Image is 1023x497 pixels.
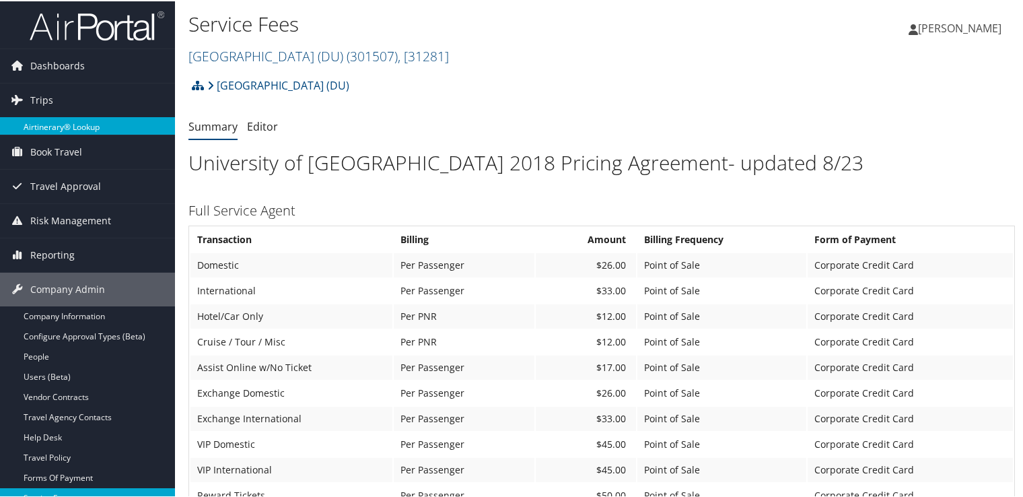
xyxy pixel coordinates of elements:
a: [PERSON_NAME] [909,7,1015,47]
a: [GEOGRAPHIC_DATA] (DU) [207,71,349,98]
td: Corporate Credit Card [808,277,1013,302]
td: Per PNR [394,303,534,327]
td: Domestic [190,252,392,276]
td: Corporate Credit Card [808,431,1013,455]
h1: Service Fees [188,9,740,37]
th: Billing Frequency [637,226,806,251]
td: Point of Sale [637,303,806,327]
td: $12.00 [536,329,636,353]
span: Trips [30,82,53,116]
td: Corporate Credit Card [808,457,1013,481]
td: Point of Sale [637,431,806,455]
td: Per PNR [394,329,534,353]
td: International [190,277,392,302]
td: Per Passenger [394,252,534,276]
td: Per Passenger [394,431,534,455]
td: Corporate Credit Card [808,380,1013,404]
td: Corporate Credit Card [808,303,1013,327]
td: Point of Sale [637,329,806,353]
a: [GEOGRAPHIC_DATA] (DU) [188,46,449,64]
td: Point of Sale [637,252,806,276]
td: Hotel/Car Only [190,303,392,327]
td: Point of Sale [637,457,806,481]
td: Corporate Credit Card [808,252,1013,276]
td: $33.00 [536,405,636,430]
td: Point of Sale [637,380,806,404]
td: VIP International [190,457,392,481]
span: Travel Approval [30,168,101,202]
td: Corporate Credit Card [808,354,1013,378]
span: Reporting [30,237,75,271]
span: [PERSON_NAME] [918,20,1001,34]
td: $17.00 [536,354,636,378]
th: Amount [536,226,636,251]
td: Per Passenger [394,405,534,430]
td: Per Passenger [394,380,534,404]
h1: University of [GEOGRAPHIC_DATA] 2018 Pricing Agreement- updated 8/23 [188,147,1015,176]
span: Company Admin [30,271,105,305]
a: Editor [247,118,278,133]
td: $33.00 [536,277,636,302]
td: Per Passenger [394,277,534,302]
td: VIP Domestic [190,431,392,455]
td: Point of Sale [637,277,806,302]
span: Risk Management [30,203,111,236]
td: Corporate Credit Card [808,405,1013,430]
h3: Full Service Agent [188,200,1015,219]
td: Exchange International [190,405,392,430]
td: Exchange Domestic [190,380,392,404]
td: $26.00 [536,380,636,404]
td: Assist Online w/No Ticket [190,354,392,378]
td: Cruise / Tour / Misc [190,329,392,353]
img: airportal-logo.png [30,9,164,40]
td: $45.00 [536,457,636,481]
th: Billing [394,226,534,251]
td: $26.00 [536,252,636,276]
td: Point of Sale [637,354,806,378]
span: Book Travel [30,134,82,168]
th: Form of Payment [808,226,1013,251]
th: Transaction [190,226,392,251]
td: Corporate Credit Card [808,329,1013,353]
td: Point of Sale [637,405,806,430]
span: Dashboards [30,48,85,81]
span: , [ 31281 ] [398,46,449,64]
td: Per Passenger [394,354,534,378]
td: $12.00 [536,303,636,327]
a: Summary [188,118,238,133]
td: $45.00 [536,431,636,455]
span: ( 301507 ) [347,46,398,64]
td: Per Passenger [394,457,534,481]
